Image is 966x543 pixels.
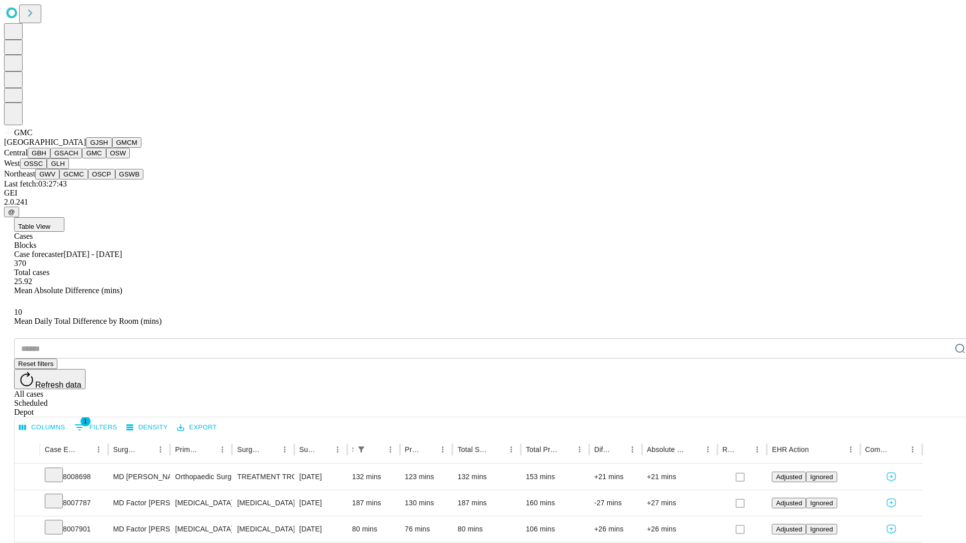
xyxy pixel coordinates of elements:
button: Sort [369,442,383,457]
button: GWV [35,169,59,179]
div: Resolved in EHR [722,445,736,454]
span: 25.92 [14,277,32,286]
div: Surgery Name [237,445,262,454]
button: GSACH [50,148,82,158]
div: 80 mins [352,516,395,542]
div: Surgeon Name [113,445,138,454]
button: Expand [20,495,35,512]
span: 10 [14,308,22,316]
span: Ignored [810,499,833,507]
div: MD Factor [PERSON_NAME] [113,516,165,542]
span: Last fetch: 03:27:43 [4,179,67,188]
button: Expand [20,469,35,486]
span: 1 [80,416,91,426]
div: Scheduled In Room Duration [352,445,353,454]
span: Mean Absolute Difference (mins) [14,286,122,295]
button: OSW [106,148,130,158]
button: Menu [331,442,345,457]
button: Expand [20,521,35,538]
button: Menu [383,442,397,457]
button: Menu [92,442,106,457]
span: Adjusted [776,525,802,533]
div: Predicted In Room Duration [405,445,421,454]
div: MD [PERSON_NAME] [PERSON_NAME] Md [113,464,165,490]
div: Absolute Difference [647,445,686,454]
div: MD Factor [PERSON_NAME] [113,490,165,516]
div: Total Scheduled Duration [457,445,489,454]
button: Ignored [806,498,837,508]
button: Sort [264,442,278,457]
span: Ignored [810,525,833,533]
button: Sort [892,442,906,457]
button: Select columns [17,420,68,435]
div: 8007901 [45,516,103,542]
span: Total cases [14,268,49,277]
button: Show filters [72,419,120,435]
button: Table View [14,217,64,232]
button: @ [4,207,19,217]
button: Sort [687,442,701,457]
button: GMC [82,148,106,158]
span: Refresh data [35,381,82,389]
div: GEI [4,189,962,198]
span: [DATE] - [DATE] [63,250,122,258]
button: GCMC [59,169,88,179]
div: Primary Service [175,445,200,454]
div: 132 mins [352,464,395,490]
div: -27 mins [594,490,637,516]
button: Menu [844,442,858,457]
div: Surgery Date [299,445,315,454]
button: Sort [139,442,153,457]
button: GLH [47,158,68,169]
div: 8008698 [45,464,103,490]
div: [DATE] [299,490,342,516]
span: Case forecaster [14,250,63,258]
button: Menu [436,442,450,457]
span: Central [4,148,28,157]
button: Sort [422,442,436,457]
button: Menu [573,442,587,457]
button: Export [175,420,219,435]
div: 123 mins [405,464,448,490]
div: +26 mins [647,516,712,542]
div: 2.0.241 [4,198,962,207]
div: [DATE] [299,464,342,490]
div: 1 active filter [354,442,368,457]
button: Reset filters [14,358,57,369]
button: Menu [215,442,229,457]
button: Menu [278,442,292,457]
span: Mean Daily Total Difference by Room (mins) [14,317,162,325]
span: GMC [14,128,32,137]
button: Sort [201,442,215,457]
button: Menu [701,442,715,457]
span: 370 [14,259,26,267]
span: Adjusted [776,473,802,481]
div: 8007787 [45,490,103,516]
button: Sort [77,442,92,457]
button: OSSC [20,158,47,169]
button: Sort [611,442,625,457]
span: [GEOGRAPHIC_DATA] [4,138,86,146]
button: Adjusted [772,524,806,534]
button: Menu [750,442,764,457]
div: Case Epic Id [45,445,76,454]
button: OSCP [88,169,115,179]
div: 76 mins [405,516,448,542]
div: 187 mins [352,490,395,516]
div: Difference [594,445,610,454]
button: GMCM [112,137,141,148]
button: GSWB [115,169,144,179]
span: Ignored [810,473,833,481]
button: Menu [153,442,168,457]
button: Menu [906,442,920,457]
button: Ignored [806,472,837,482]
button: Adjusted [772,498,806,508]
button: Show filters [354,442,368,457]
div: EHR Action [772,445,809,454]
div: [MEDICAL_DATA] [175,516,227,542]
span: West [4,159,20,167]
div: 187 mins [457,490,516,516]
div: [MEDICAL_DATA] LYMPH NODE INGUINOFEMORAL [237,516,289,542]
div: 160 mins [526,490,584,516]
div: 106 mins [526,516,584,542]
